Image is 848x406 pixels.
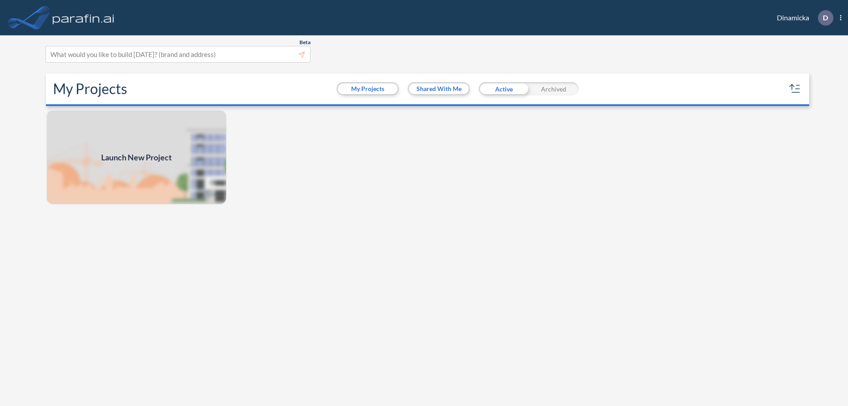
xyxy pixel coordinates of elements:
[299,39,310,46] span: Beta
[101,152,172,163] span: Launch New Project
[53,80,127,97] h2: My Projects
[51,9,116,27] img: logo
[479,82,529,95] div: Active
[529,82,579,95] div: Archived
[788,82,802,96] button: sort
[338,83,397,94] button: My Projects
[46,110,227,205] a: Launch New Project
[409,83,469,94] button: Shared With Me
[46,110,227,205] img: add
[764,10,841,26] div: Dinamicka
[823,14,828,22] p: D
